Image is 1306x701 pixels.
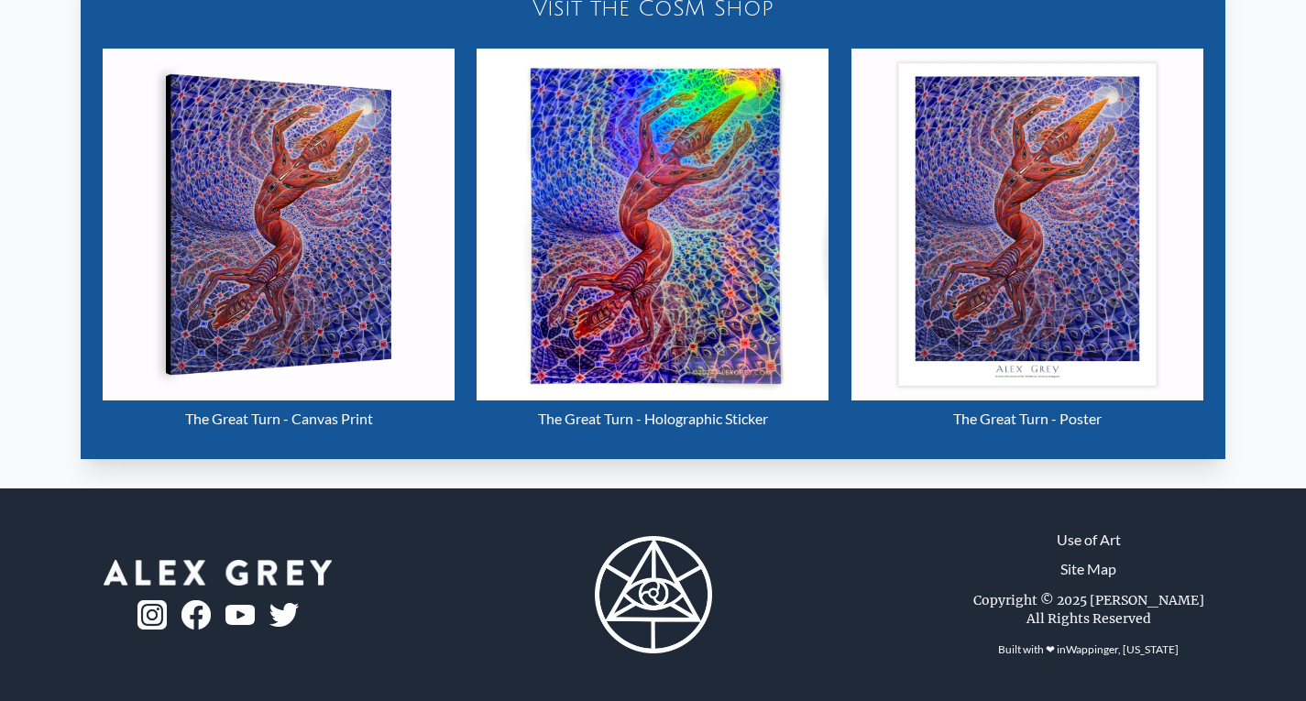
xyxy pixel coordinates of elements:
img: twitter-logo.png [269,603,299,627]
div: Copyright © 2025 [PERSON_NAME] [973,591,1204,609]
div: The Great Turn - Poster [851,400,1203,437]
img: youtube-logo.png [225,605,255,626]
img: fb-logo.png [181,600,211,630]
div: Built with ❤ in [991,635,1186,664]
a: The Great Turn - Canvas Print [103,49,455,437]
img: ig-logo.png [137,600,167,630]
a: Wappinger, [US_STATE] [1066,642,1179,656]
a: The Great Turn - Poster [851,49,1203,437]
img: The Great Turn - Canvas Print [103,49,455,400]
div: The Great Turn - Holographic Sticker [477,400,829,437]
div: The Great Turn - Canvas Print [103,400,455,437]
img: The Great Turn - Poster [851,49,1203,400]
a: Site Map [1060,558,1116,580]
img: The Great Turn - Holographic Sticker [477,49,829,400]
div: All Rights Reserved [1026,609,1151,628]
a: The Great Turn - Holographic Sticker [477,49,829,437]
a: Use of Art [1057,529,1121,551]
